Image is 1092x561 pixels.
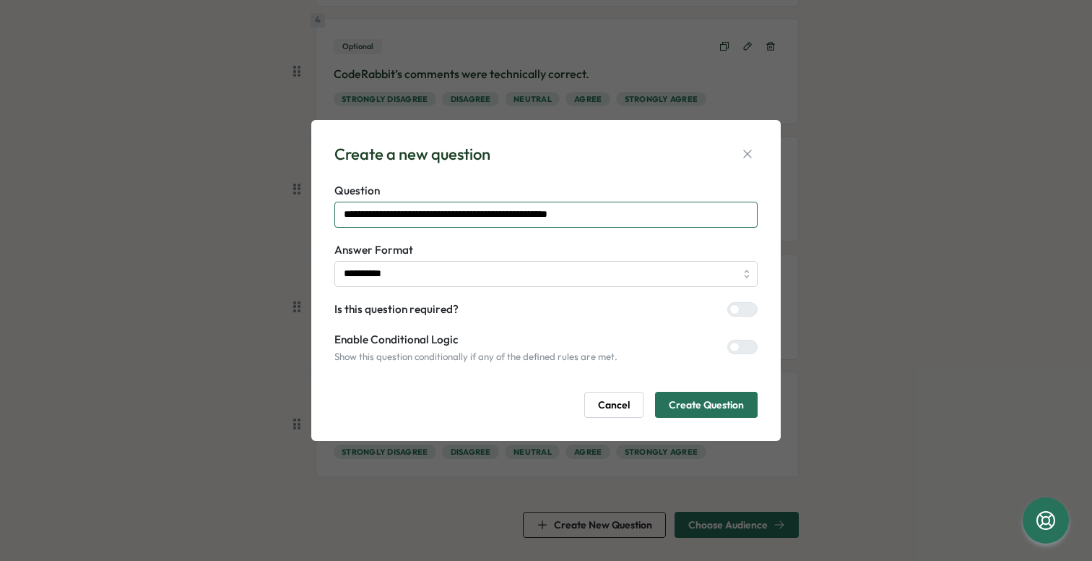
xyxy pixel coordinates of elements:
div: Create a new question [334,143,490,166]
label: Is this question required? [334,301,459,317]
span: Cancel [598,393,630,417]
span: Create Question [669,393,744,417]
label: Enable Conditional Logic [334,332,617,348]
button: Cancel [584,392,643,418]
button: Create Question [655,392,758,418]
label: Question [334,183,758,199]
p: Show this question conditionally if any of the defined rules are met. [334,351,617,364]
label: Answer Format [334,242,758,258]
